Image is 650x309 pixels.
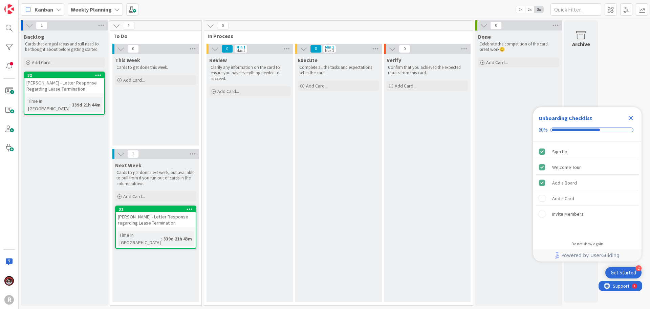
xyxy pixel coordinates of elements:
div: Welcome Tour [552,163,581,171]
span: Verify [387,57,401,63]
span: : [69,101,70,109]
b: Weekly Planning [71,6,112,13]
div: [PERSON_NAME] - Letter Response Regarding Lease Termination [24,78,104,93]
span: Execute [298,57,318,63]
span: 0 [490,21,502,30]
span: 1 [36,21,47,30]
div: Invite Members is incomplete. [536,207,639,221]
div: Time in [GEOGRAPHIC_DATA] [118,231,161,246]
div: Invite Members [552,210,584,218]
span: 😊 [499,46,505,52]
span: 3x [534,6,543,13]
span: Backlog [24,33,44,40]
span: 1x [516,6,525,13]
p: Clarify any information on the card to ensure you have everything needed to succeed. [211,65,289,81]
span: 1 [127,150,139,158]
span: Powered by UserGuiding [561,251,620,259]
a: 32[PERSON_NAME] - Letter Response Regarding Lease TerminationTime in [GEOGRAPHIC_DATA]:339d 21h 44m [24,72,105,115]
div: 2 [635,265,642,271]
span: 1 [123,22,134,30]
div: Sign Up [552,148,567,156]
span: This Week [115,57,140,63]
span: Add Card... [123,77,145,83]
p: Confirm that you achieved the expected results from this card. [388,65,467,76]
span: Support [14,1,31,9]
span: 0 [127,45,139,53]
span: To Do [113,33,193,39]
div: Onboarding Checklist [539,114,592,122]
span: Review [209,57,227,63]
div: Do not show again [571,241,603,247]
div: 33[PERSON_NAME] - Letter Response regarding Lease Termination [116,206,196,227]
div: [PERSON_NAME] - Letter Response regarding Lease Termination [116,212,196,227]
div: 32[PERSON_NAME] - Letter Response Regarding Lease Termination [24,72,104,93]
span: Add Card... [217,88,239,94]
span: Add Card... [395,83,416,89]
span: In Process [208,33,464,39]
div: 339d 21h 43m [162,235,194,243]
p: Complete all the tasks and expectations set in the card. [299,65,378,76]
div: Checklist items [533,141,642,237]
span: : [161,235,162,243]
p: Cards to get done this week. [116,65,195,70]
a: 33[PERSON_NAME] - Letter Response regarding Lease TerminationTime in [GEOGRAPHIC_DATA]:339d 21h 43m [115,206,196,249]
div: Max 3 [325,49,334,52]
span: Add Card... [32,59,53,65]
div: 339d 21h 44m [70,101,102,109]
p: Cards that are just ideas and still need to be thought about before getting started. [25,41,104,53]
p: Celebrate the competition of the card. Great work [479,41,558,53]
img: Visit kanbanzone.com [4,4,14,14]
div: Open Get Started checklist, remaining modules: 2 [605,267,642,278]
a: Powered by UserGuiding [537,249,638,262]
div: Archive [572,40,590,48]
img: JS [4,276,14,286]
span: Add Card... [123,193,145,199]
span: 0 [217,22,229,30]
div: Checklist progress: 60% [539,127,636,133]
div: 32 [27,73,104,78]
div: Add a Board is complete. [536,175,639,190]
div: Max 1 [236,49,245,52]
div: Footer [533,249,642,262]
div: 33 [119,207,196,212]
span: 0 [399,45,410,53]
div: Add a Card is incomplete. [536,191,639,206]
div: Add a Board [552,179,577,187]
div: Checklist Container [533,107,642,262]
p: Cards to get done next week, but available to pull from if you run out of cards in the column above. [116,170,195,187]
span: Kanban [35,5,53,14]
div: Time in [GEOGRAPHIC_DATA] [26,97,69,112]
span: 0 [221,45,233,53]
div: R [4,295,14,305]
span: Add Card... [306,83,328,89]
div: 60% [539,127,548,133]
div: Welcome Tour is complete. [536,160,639,175]
div: Sign Up is complete. [536,144,639,159]
div: Min 1 [236,45,245,49]
div: 33 [116,206,196,212]
span: 2x [525,6,534,13]
div: Add a Card [552,194,574,202]
span: Next Week [115,162,142,169]
span: Add Card... [486,59,508,65]
div: 1 [35,3,37,8]
input: Quick Filter... [550,3,601,16]
div: 32 [24,72,104,78]
div: Get Started [611,269,636,276]
span: 0 [310,45,322,53]
div: Min 1 [325,45,334,49]
span: Done [478,33,491,40]
div: Close Checklist [625,113,636,123]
